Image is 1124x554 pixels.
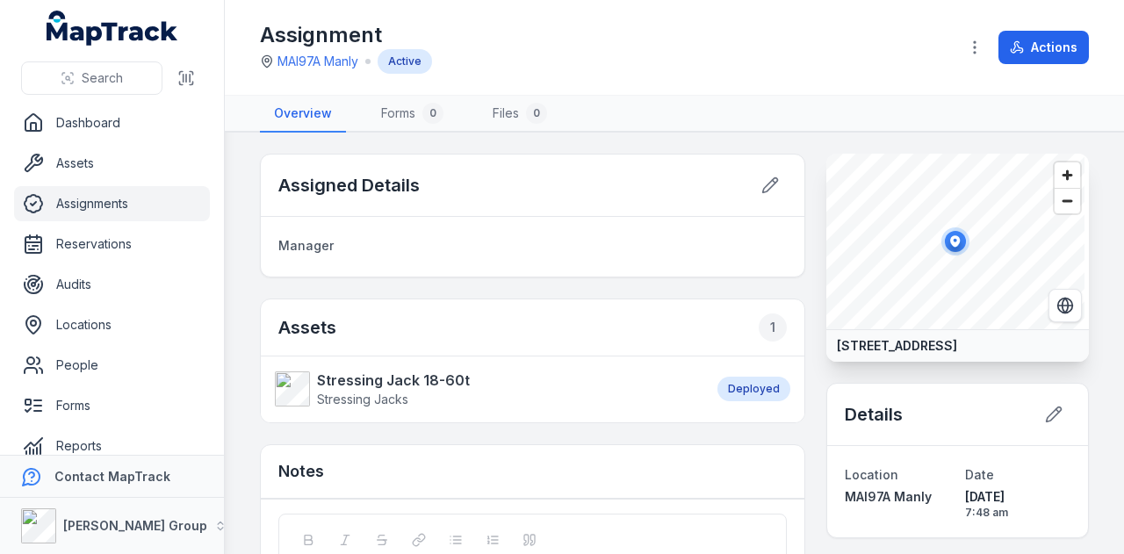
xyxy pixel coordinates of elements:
[422,103,443,124] div: 0
[278,313,787,342] h2: Assets
[317,370,470,391] strong: Stressing Jack 18-60t
[260,96,346,133] a: Overview
[837,337,957,355] strong: [STREET_ADDRESS]
[54,469,170,484] strong: Contact MapTrack
[845,402,903,427] h2: Details
[14,227,210,262] a: Reservations
[845,489,932,504] span: MAI97A Manly
[14,146,210,181] a: Assets
[826,154,1084,329] canvas: Map
[63,518,207,533] strong: [PERSON_NAME] Group
[14,105,210,140] a: Dashboard
[278,173,420,198] h2: Assigned Details
[21,61,162,95] button: Search
[965,506,1070,520] span: 7:48 am
[275,370,700,408] a: Stressing Jack 18-60tStressing Jacks
[717,377,790,401] div: Deployed
[526,103,547,124] div: 0
[14,307,210,342] a: Locations
[14,388,210,423] a: Forms
[965,467,994,482] span: Date
[965,488,1070,520] time: 19/08/2025, 7:48:45 am
[998,31,1089,64] button: Actions
[965,488,1070,506] span: [DATE]
[47,11,178,46] a: MapTrack
[845,467,898,482] span: Location
[1055,162,1080,188] button: Zoom in
[759,313,787,342] div: 1
[479,96,561,133] a: Files0
[317,392,408,407] span: Stressing Jacks
[14,428,210,464] a: Reports
[14,348,210,383] a: People
[260,21,432,49] h1: Assignment
[278,238,334,253] span: Manager
[378,49,432,74] div: Active
[845,488,950,506] a: MAI97A Manly
[14,186,210,221] a: Assignments
[1055,188,1080,213] button: Zoom out
[278,459,324,484] h3: Notes
[14,267,210,302] a: Audits
[1048,289,1082,322] button: Switch to Satellite View
[277,53,358,70] a: MAI97A Manly
[82,69,123,87] span: Search
[367,96,458,133] a: Forms0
